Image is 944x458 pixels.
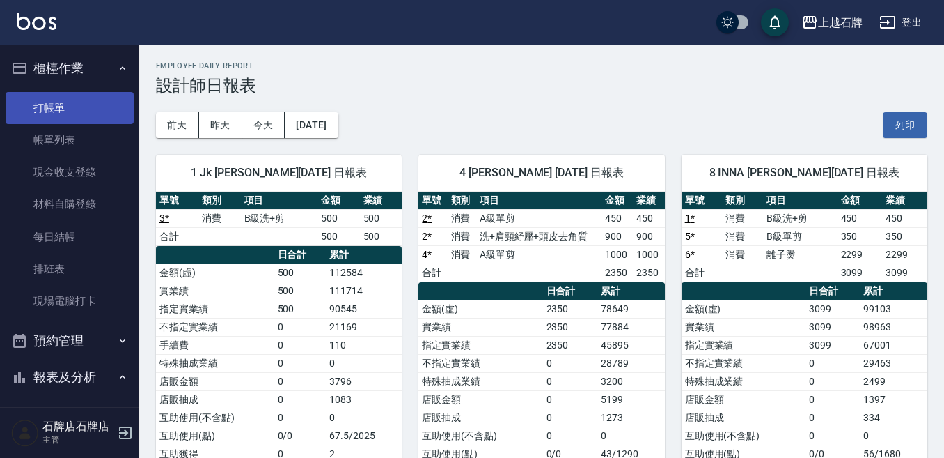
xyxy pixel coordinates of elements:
td: 實業績 [156,282,274,300]
td: 1000 [601,245,633,264]
td: 2299 [882,245,927,264]
img: Logo [17,13,56,30]
td: 500 [274,264,327,282]
td: 1083 [326,390,402,409]
button: 今天 [242,112,285,138]
td: 450 [882,209,927,227]
td: 3796 [326,372,402,390]
th: 日合計 [543,282,598,300]
td: 2350 [601,264,633,282]
a: 帳單列表 [6,124,134,156]
td: B級單剪 [763,227,837,245]
th: 類別 [722,192,763,210]
td: 111714 [326,282,402,300]
td: 0 [543,427,598,445]
td: 店販抽成 [156,390,274,409]
span: 4 [PERSON_NAME] [DATE] 日報表 [435,166,647,180]
td: 離子燙 [763,245,837,264]
th: 業績 [633,192,665,210]
td: 334 [860,409,927,427]
td: 78649 [597,300,665,318]
td: 消費 [448,209,476,227]
td: 店販金額 [156,372,274,390]
td: 金額(虛) [156,264,274,282]
th: 項目 [763,192,837,210]
td: 0 [805,354,860,372]
td: 90545 [326,300,402,318]
td: 0 [326,409,402,427]
td: 2499 [860,372,927,390]
td: 洗+肩頸紓壓+頭皮去角質 [476,227,601,245]
td: 0 [274,354,327,372]
td: 3099 [805,336,860,354]
button: 報表及分析 [6,359,134,395]
td: 0 [326,354,402,372]
td: 2350 [543,336,598,354]
th: 單號 [682,192,723,210]
td: 0 [860,427,927,445]
th: 類別 [448,192,476,210]
td: 500 [274,282,327,300]
td: 互助使用(點) [156,427,274,445]
td: 0 [543,390,598,409]
td: 900 [633,227,665,245]
td: 3200 [597,372,665,390]
td: 3099 [805,318,860,336]
td: 0 [274,372,327,390]
button: 列印 [883,112,927,138]
button: 登出 [874,10,927,36]
td: 消費 [722,227,763,245]
td: 消費 [722,245,763,264]
td: 500 [274,300,327,318]
td: 350 [837,227,883,245]
a: 排班表 [6,253,134,285]
td: 2299 [837,245,883,264]
p: 主管 [42,434,113,446]
td: A級單剪 [476,245,601,264]
td: 77884 [597,318,665,336]
td: 67.5/2025 [326,427,402,445]
td: 112584 [326,264,402,282]
td: 1273 [597,409,665,427]
td: 特殊抽成業績 [156,354,274,372]
td: 2350 [543,318,598,336]
td: 2350 [543,300,598,318]
td: 45895 [597,336,665,354]
td: 互助使用(不含點) [418,427,542,445]
td: 900 [601,227,633,245]
td: 0 [543,354,598,372]
h2: Employee Daily Report [156,61,927,70]
td: 5199 [597,390,665,409]
td: 1397 [860,390,927,409]
td: 指定實業績 [682,336,805,354]
button: [DATE] [285,112,338,138]
a: 現金收支登錄 [6,156,134,188]
a: 打帳單 [6,92,134,124]
td: 3099 [837,264,883,282]
td: 合計 [682,264,723,282]
td: 450 [837,209,883,227]
td: 實業績 [682,318,805,336]
th: 累計 [326,246,402,264]
td: 不指定實業績 [682,354,805,372]
th: 項目 [241,192,317,210]
td: 500 [317,209,360,227]
td: 0 [274,390,327,409]
button: 昨天 [199,112,242,138]
td: 互助使用(不含點) [156,409,274,427]
table: a dense table [418,192,664,282]
td: 29463 [860,354,927,372]
th: 累計 [860,282,927,300]
td: 98963 [860,318,927,336]
td: 0/0 [274,427,327,445]
td: 3099 [882,264,927,282]
h3: 設計師日報表 [156,76,927,96]
td: 2350 [633,264,665,282]
span: 1 Jk [PERSON_NAME][DATE] 日報表 [173,166,385,180]
a: 材料自購登錄 [6,188,134,220]
td: 99103 [860,300,927,318]
td: 店販抽成 [682,409,805,427]
th: 金額 [317,192,360,210]
h5: 石牌店石牌店 [42,420,113,434]
td: 0 [543,372,598,390]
